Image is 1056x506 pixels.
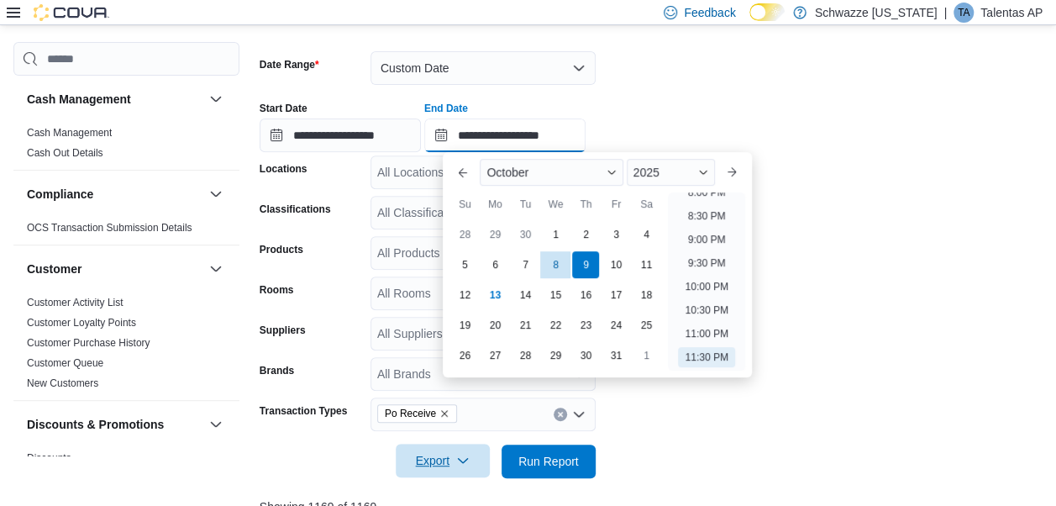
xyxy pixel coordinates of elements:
span: Customer Queue [27,356,103,370]
span: Feedback [684,4,735,21]
li: 9:00 PM [681,229,733,250]
a: Cash Management [27,127,112,139]
div: day-4 [633,221,659,248]
span: Customer Activity List [27,296,123,309]
div: October, 2025 [449,219,661,371]
h3: Customer [27,261,81,277]
span: TA [958,3,969,23]
div: day-24 [602,312,629,339]
div: day-23 [572,312,599,339]
span: Run Report [518,453,579,470]
div: We [542,191,569,218]
h3: Compliance [27,186,93,203]
label: Date Range [260,58,319,71]
label: Brands [260,364,294,377]
div: Button. Open the month selector. October is currently selected. [480,159,623,186]
p: | [943,3,947,23]
label: Transaction Types [260,404,347,418]
button: Compliance [27,186,202,203]
button: Remove Po Receive from selection in this group [439,408,449,419]
div: day-29 [542,342,569,369]
span: Customer Loyalty Points [27,316,136,329]
button: Discounts & Promotions [27,416,202,433]
button: Custom Date [370,51,596,85]
div: Talentas AP [954,3,974,23]
label: End Date [424,102,468,115]
div: Cash Management [13,123,239,170]
a: Discounts [27,452,71,464]
a: Customer Purchase History [27,337,150,349]
div: day-28 [512,342,539,369]
label: Classifications [260,203,331,216]
div: day-22 [542,312,569,339]
div: day-18 [633,282,659,308]
ul: Time [668,192,744,371]
input: Dark Mode [749,3,785,21]
h3: Discounts & Promotions [27,416,164,433]
div: day-31 [602,342,629,369]
div: day-21 [512,312,539,339]
div: day-30 [512,221,539,248]
div: Button. Open the year selector. 2025 is currently selected. [627,159,715,186]
a: New Customers [27,377,98,389]
li: 8:00 PM [681,182,733,203]
div: day-12 [451,282,478,308]
button: Clear input [554,408,567,421]
button: Run Report [502,445,596,478]
div: Tu [512,191,539,218]
span: Cash Out Details [27,146,103,160]
div: day-7 [512,251,539,278]
li: 11:00 PM [678,324,734,344]
a: OCS Transaction Submission Details [27,222,192,234]
div: Customer [13,293,239,400]
div: day-19 [451,312,478,339]
span: Cash Management [27,126,112,140]
div: day-26 [451,342,478,369]
h3: Cash Management [27,91,131,108]
a: Customer Loyalty Points [27,317,136,329]
div: Su [451,191,478,218]
label: Rooms [260,283,294,297]
div: day-28 [451,221,478,248]
span: OCS Transaction Submission Details [27,221,192,235]
button: Next month [718,159,745,186]
div: day-9 [572,251,599,278]
div: day-17 [602,282,629,308]
li: 9:30 PM [681,253,733,273]
div: day-6 [481,251,508,278]
span: Po Receive [385,405,436,422]
button: Customer [206,259,226,279]
span: Customer Purchase History [27,336,150,350]
div: day-8 [542,251,569,278]
div: Th [572,191,599,218]
label: Locations [260,162,307,176]
div: day-27 [481,342,508,369]
label: Suppliers [260,324,306,337]
div: day-29 [481,221,508,248]
li: 11:30 PM [678,347,734,367]
div: day-10 [602,251,629,278]
div: day-16 [572,282,599,308]
span: 2025 [633,166,659,179]
button: Export [396,444,490,477]
span: Export [406,444,480,477]
div: day-14 [512,282,539,308]
label: Products [260,243,303,256]
p: Talentas AP [980,3,1043,23]
button: Open list of options [572,408,586,421]
span: October [486,166,528,179]
input: Press the down key to open a popover containing a calendar. [260,119,421,152]
div: day-15 [542,282,569,308]
button: Cash Management [206,89,226,109]
label: Start Date [260,102,307,115]
li: 10:30 PM [678,300,734,320]
div: Fr [602,191,629,218]
button: Customer [27,261,202,277]
div: day-3 [602,221,629,248]
a: Customer Activity List [27,297,123,308]
div: Mo [481,191,508,218]
div: day-30 [572,342,599,369]
span: New Customers [27,377,98,390]
a: Cash Out Details [27,147,103,159]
